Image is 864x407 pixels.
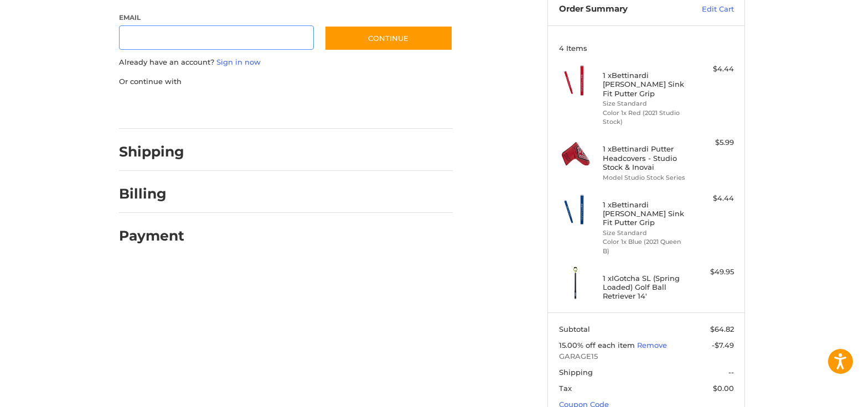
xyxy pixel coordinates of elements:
iframe: PayPal-paylater [209,98,292,118]
span: -- [728,368,734,377]
iframe: PayPal-paypal [116,98,199,118]
span: -$7.49 [712,341,734,349]
div: $4.44 [690,193,734,204]
h2: Payment [119,227,184,244]
li: Color 1x Red (2021 Studio Stock) [603,108,687,127]
span: Shipping [559,368,593,377]
button: Continue [324,25,453,51]
span: Subtotal [559,325,590,333]
div: $5.99 [690,137,734,148]
h4: 1 x IGotcha SL (Spring Loaded) Golf Ball Retriever 14' [603,274,687,301]
h3: 4 Items [559,44,734,53]
h4: 1 x Bettinardi Putter Headcovers - Studio Stock & Inovai [603,144,687,171]
span: $0.00 [713,384,734,393]
a: Remove [637,341,667,349]
h2: Billing [119,185,184,202]
li: Size Standard [603,99,687,108]
h4: 1 x Bettinardi [PERSON_NAME] Sink Fit Putter Grip [603,71,687,98]
a: Sign in now [216,58,261,66]
label: Email [119,13,314,23]
span: GARAGE15 [559,351,734,362]
li: Color 1x Blue (2021 Queen B) [603,237,687,255]
a: Edit Cart [678,4,734,15]
div: $49.95 [690,267,734,278]
h3: Order Summary [559,4,678,15]
span: Tax [559,384,572,393]
div: $4.44 [690,64,734,75]
iframe: PayPal-venmo [303,98,386,118]
span: 15.00% off each item [559,341,637,349]
p: Already have an account? [119,57,453,68]
li: Model Studio Stock Series [603,173,687,182]
h4: 1 x Bettinardi [PERSON_NAME] Sink Fit Putter Grip [603,200,687,227]
h2: Shipping [119,143,184,160]
p: Or continue with [119,76,453,87]
span: $64.82 [710,325,734,333]
li: Size Standard [603,228,687,238]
